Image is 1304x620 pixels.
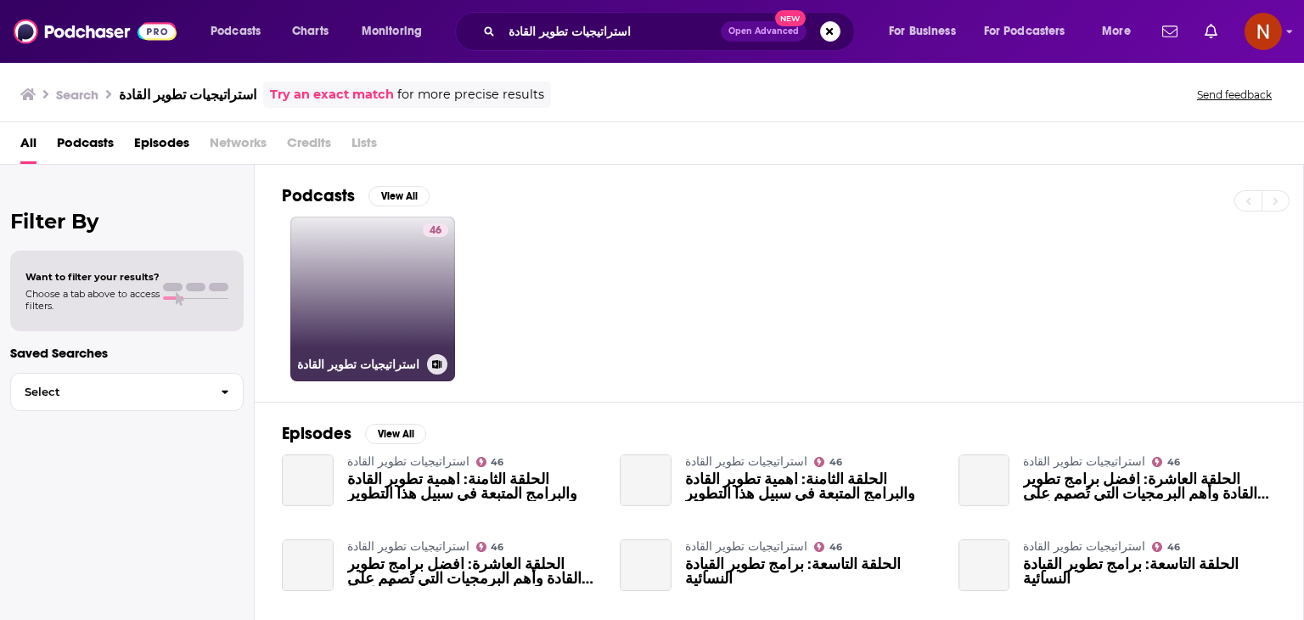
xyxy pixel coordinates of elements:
[471,12,871,51] div: Search podcasts, credits, & more...
[10,345,244,361] p: Saved Searches
[10,373,244,411] button: Select
[775,10,806,26] span: New
[11,386,207,397] span: Select
[365,424,426,444] button: View All
[199,18,283,45] button: open menu
[20,129,37,164] a: All
[1245,13,1282,50] span: Logged in as AdelNBM
[1023,472,1276,501] a: الحلقة العاشرة: أفضل برامج تطوير القادة وأهم البرمجيات التي تُصمم على أساسها
[119,87,256,103] h3: استراتيجيات تطوير القادة
[281,18,339,45] a: Charts
[287,129,331,164] span: Credits
[889,20,956,43] span: For Business
[958,539,1010,591] a: الحلقة التاسعة: برامج تطوير القيادة النسائية
[210,129,267,164] span: Networks
[685,557,938,586] a: الحلقة التاسعة: برامج تطوير القيادة النسائية
[347,557,600,586] a: الحلقة العاشرة: أفضل برامج تطوير القادة وأهم البرمجيات التي تُصمم على أساسها
[877,18,977,45] button: open menu
[25,271,160,283] span: Want to filter your results?
[1090,18,1152,45] button: open menu
[211,20,261,43] span: Podcasts
[1245,13,1282,50] button: Show profile menu
[292,20,329,43] span: Charts
[1023,539,1145,554] a: استراتيجيات تطوير القادة
[282,423,351,444] h2: Episodes
[423,223,448,237] a: 46
[958,454,1010,506] a: الحلقة العاشرة: أفضل برامج تطوير القادة وأهم البرمجيات التي تُصمم على أساسها
[1198,17,1224,46] a: Show notifications dropdown
[282,185,430,206] a: PodcastsView All
[685,472,938,501] a: الحلقة الثامنة: أهمية تطوير القادة والبرامج المتبعة في سبيل هذا التطوير
[25,288,160,312] span: Choose a tab above to access filters.
[1023,454,1145,469] a: استراتيجيات تطوير القادة
[620,539,672,591] a: الحلقة التاسعة: برامج تطوير القيادة النسائية
[685,454,807,469] a: استراتيجيات تطوير القادة
[1155,17,1184,46] a: Show notifications dropdown
[491,544,503,551] span: 46
[491,459,503,466] span: 46
[282,539,334,591] a: الحلقة العاشرة: أفضل برامج تطوير القادة وأهم البرمجيات التي تُصمم على أساسها
[814,542,842,552] a: 46
[347,539,469,554] a: استراتيجيات تطوير القادة
[728,27,799,36] span: Open Advanced
[362,20,422,43] span: Monitoring
[56,87,98,103] h3: Search
[973,18,1090,45] button: open menu
[282,185,355,206] h2: Podcasts
[721,21,807,42] button: Open AdvancedNew
[1023,557,1276,586] a: الحلقة التاسعة: برامج تطوير القيادة النسائية
[282,454,334,506] a: الحلقة الثامنة: أهمية تطوير القادة والبرامج المتبعة في سبيل هذا التطوير
[984,20,1065,43] span: For Podcasters
[297,358,420,372] h3: استراتيجيات تطوير القادة
[1245,13,1282,50] img: User Profile
[829,544,842,551] span: 46
[1102,20,1131,43] span: More
[347,454,469,469] a: استراتيجيات تطوير القادة
[829,459,842,466] span: 46
[476,542,504,552] a: 46
[290,217,455,381] a: 46استراتيجيات تطوير القادة
[620,454,672,506] a: الحلقة الثامنة: أهمية تطوير القادة والبرامج المتبعة في سبيل هذا التطوير
[347,472,600,501] a: الحلقة الثامنة: أهمية تطوير القادة والبرامج المتبعة في سبيل هذا التطوير
[1192,87,1277,102] button: Send feedback
[350,18,444,45] button: open menu
[10,209,244,234] h2: Filter By
[476,457,504,467] a: 46
[430,223,441,240] span: 46
[282,423,426,444] a: EpisodesView All
[1167,459,1180,466] span: 46
[397,85,544,104] span: for more precise results
[14,15,177,48] img: Podchaser - Follow, Share and Rate Podcasts
[814,457,842,467] a: 46
[1152,542,1180,552] a: 46
[1167,544,1180,551] span: 46
[1152,457,1180,467] a: 46
[134,129,189,164] a: Episodes
[351,129,377,164] span: Lists
[502,18,721,45] input: Search podcasts, credits, & more...
[685,539,807,554] a: استراتيجيات تطوير القادة
[270,85,394,104] a: Try an exact match
[368,186,430,206] button: View All
[57,129,114,164] a: Podcasts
